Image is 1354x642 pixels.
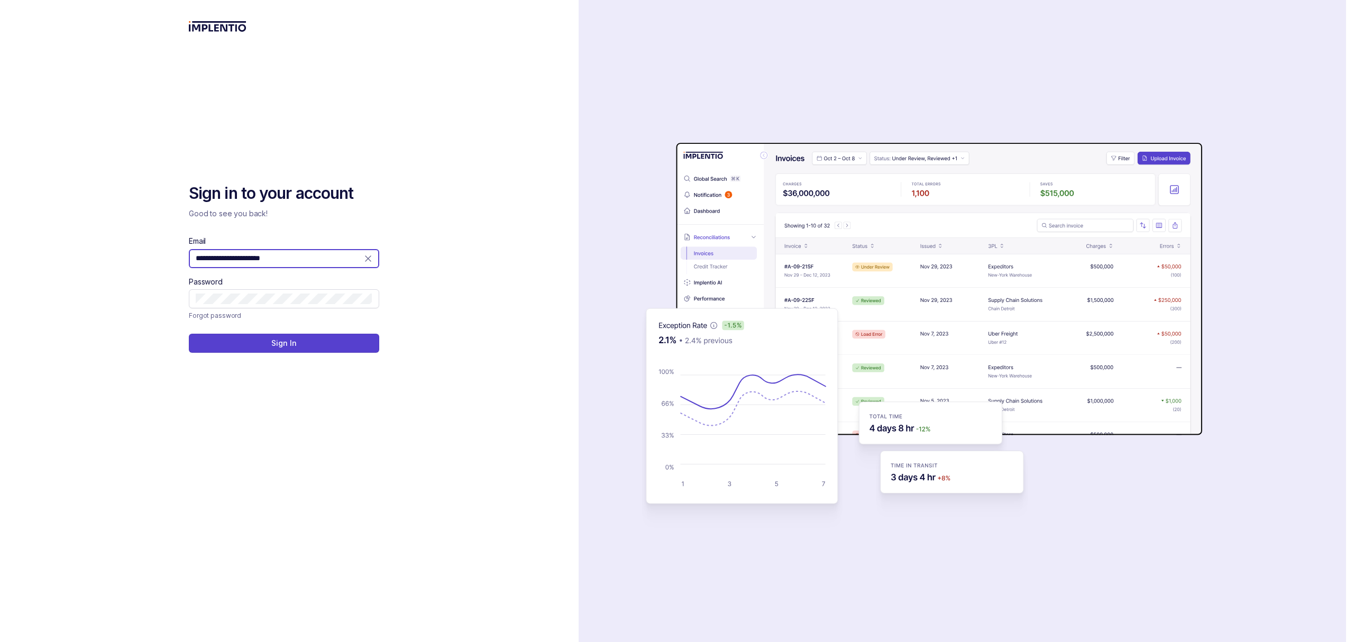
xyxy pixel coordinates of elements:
[189,208,379,219] p: Good to see you back!
[189,310,241,321] a: Link Forgot password
[271,338,296,348] p: Sign In
[189,334,379,353] button: Sign In
[189,277,223,287] label: Password
[189,236,206,246] label: Email
[189,21,246,32] img: logo
[608,109,1206,533] img: signin-background.svg
[189,310,241,321] p: Forgot password
[189,183,379,204] h2: Sign in to your account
